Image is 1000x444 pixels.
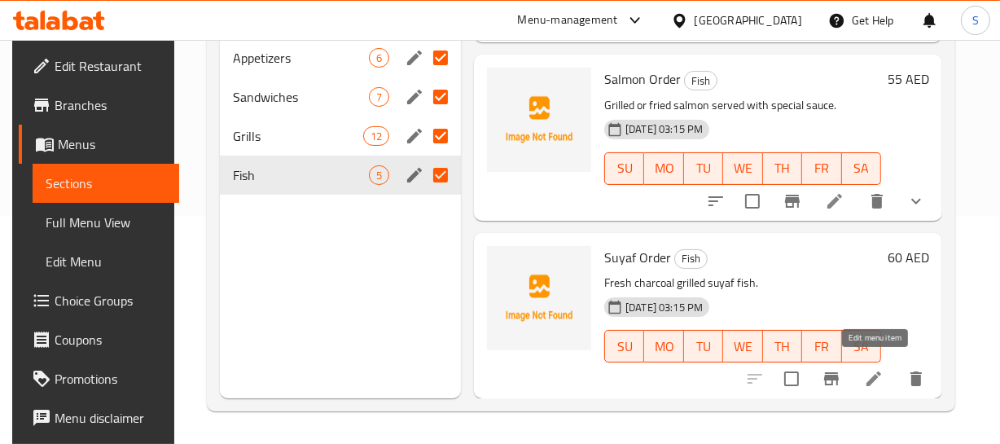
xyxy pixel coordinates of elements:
[849,156,875,180] span: SA
[55,330,166,349] span: Coupons
[364,129,388,144] span: 12
[19,320,179,359] a: Coupons
[19,281,179,320] a: Choice Groups
[19,46,179,86] a: Edit Restaurant
[233,48,369,68] span: Appetizers
[773,182,812,221] button: Branch-specific-item
[684,330,723,363] button: TU
[612,156,638,180] span: SU
[809,156,835,180] span: FR
[220,32,461,201] nav: Menu sections
[363,126,389,146] div: items
[220,116,461,156] div: Grills12edit
[19,86,179,125] a: Branches
[55,408,166,428] span: Menu disclaimer
[644,152,683,185] button: MO
[842,330,881,363] button: SA
[233,87,369,107] span: Sandwiches
[55,369,166,389] span: Promotions
[651,335,677,358] span: MO
[674,249,708,269] div: Fish
[604,330,644,363] button: SU
[619,300,709,315] span: [DATE] 03:15 PM
[770,156,796,180] span: TH
[370,168,388,183] span: 5
[972,11,979,29] span: S
[802,152,841,185] button: FR
[55,95,166,115] span: Branches
[604,273,881,293] p: Fresh charcoal grilled suyaf fish.
[55,291,166,310] span: Choice Groups
[735,184,770,218] span: Select to update
[370,51,388,66] span: 6
[770,335,796,358] span: TH
[723,330,762,363] button: WE
[888,246,929,269] h6: 60 AED
[825,191,844,211] a: Edit menu item
[46,252,166,271] span: Edit Menu
[604,95,881,116] p: Grilled or fried salmon served with special sauce.
[46,213,166,232] span: Full Menu View
[220,156,461,195] div: Fish5edit
[897,359,936,398] button: delete
[723,152,762,185] button: WE
[370,90,388,105] span: 7
[651,156,677,180] span: MO
[691,156,717,180] span: TU
[763,152,802,185] button: TH
[906,191,926,211] svg: Show Choices
[812,359,851,398] button: Branch-specific-item
[695,11,802,29] div: [GEOGRAPHIC_DATA]
[19,125,179,164] a: Menus
[802,330,841,363] button: FR
[33,242,179,281] a: Edit Menu
[696,182,735,221] button: sort-choices
[857,182,897,221] button: delete
[402,163,427,187] button: edit
[763,330,802,363] button: TH
[809,335,835,358] span: FR
[774,362,809,396] span: Select to update
[730,335,756,358] span: WE
[685,72,717,90] span: Fish
[402,85,427,109] button: edit
[46,174,166,193] span: Sections
[684,152,723,185] button: TU
[691,335,717,358] span: TU
[730,156,756,180] span: WE
[19,398,179,437] a: Menu disclaimer
[487,246,591,350] img: Suyaf Order
[220,38,461,77] div: Appetizers6edit
[58,134,166,154] span: Menus
[619,121,709,137] span: [DATE] 03:15 PM
[402,46,427,70] button: edit
[33,164,179,203] a: Sections
[33,203,179,242] a: Full Menu View
[849,335,875,358] span: SA
[604,245,671,270] span: Suyaf Order
[369,48,389,68] div: items
[233,126,362,146] span: Grills
[675,249,707,268] span: Fish
[369,165,389,185] div: items
[612,335,638,358] span: SU
[518,11,618,30] div: Menu-management
[644,330,683,363] button: MO
[897,182,936,221] button: show more
[55,56,166,76] span: Edit Restaurant
[842,152,881,185] button: SA
[19,359,179,398] a: Promotions
[888,68,929,90] h6: 55 AED
[220,77,461,116] div: Sandwiches7edit
[604,152,644,185] button: SU
[233,165,369,185] span: Fish
[604,67,681,91] span: Salmon Order
[487,68,591,172] img: Salmon Order
[402,124,427,148] button: edit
